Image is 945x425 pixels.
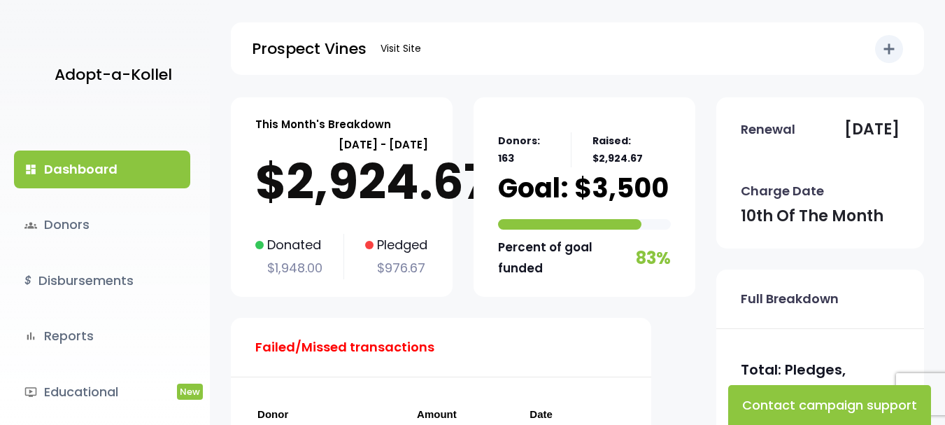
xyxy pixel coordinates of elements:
a: bar_chartReports [14,317,190,355]
p: Renewal [741,118,795,141]
a: $Disbursements [14,262,190,300]
p: Percent of goal funded [498,237,632,279]
a: dashboardDashboard [14,151,190,188]
p: Full Breakdown [741,288,839,310]
p: Donated [255,234,322,256]
p: [DATE] - [DATE] [255,135,428,154]
p: $976.67 [365,257,427,279]
p: Failed/Missed transactions [255,336,434,358]
p: $1,948.00 [255,257,322,279]
p: Adopt-a-Kollel [55,61,172,89]
i: ondemand_video [24,386,37,398]
p: Charge Date [741,180,824,202]
p: Goal: $3,500 [498,174,669,202]
i: $ [24,271,31,291]
span: New [177,384,203,400]
span: groups [24,219,37,232]
p: Pledged [365,234,427,256]
p: 10th of the month [741,202,883,230]
button: add [875,35,903,63]
p: [DATE] [844,116,900,144]
p: $2,924.67 [255,154,428,210]
p: Total: Pledges, Donations [741,357,900,407]
p: Donors: 163 [498,132,550,167]
a: groupsDonors [14,206,190,244]
p: This Month's Breakdown [255,115,391,134]
a: ondemand_videoEducationalNew [14,373,190,411]
p: Prospect Vines [252,35,367,63]
p: 83% [636,243,671,273]
button: Contact campaign support [728,385,931,425]
a: Visit Site [374,35,428,62]
i: dashboard [24,163,37,176]
p: Raised: $2,924.67 [592,132,671,167]
i: bar_chart [24,330,37,342]
i: add [881,41,897,57]
a: Adopt-a-Kollel [48,41,172,109]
